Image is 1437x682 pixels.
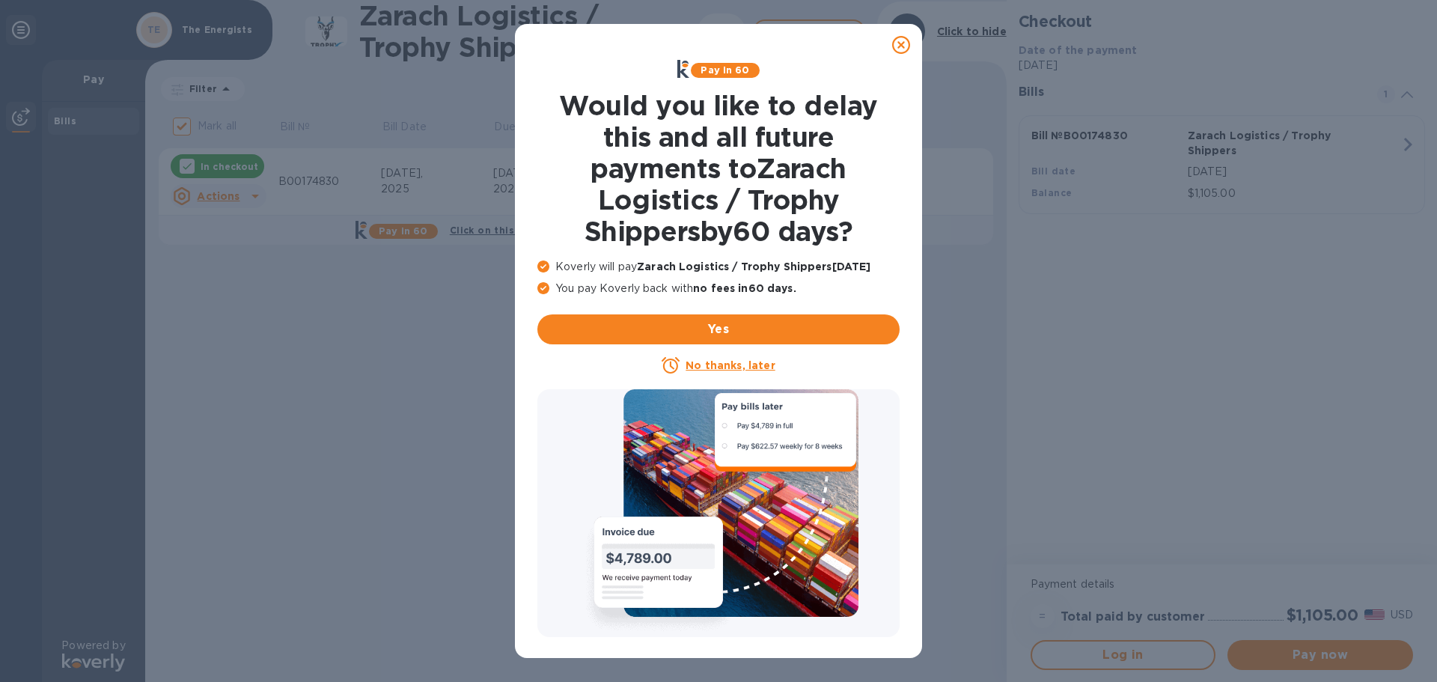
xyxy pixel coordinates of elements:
b: Zarach Logistics / Trophy Shippers [DATE] [637,261,870,273]
b: no fees in 60 days . [693,282,796,294]
u: No thanks, later [686,359,775,371]
b: Pay in 60 [701,64,749,76]
button: Yes [537,314,900,344]
p: You pay Koverly back with [537,281,900,296]
h1: Would you like to delay this and all future payments to Zarach Logistics / Trophy Shippers by 60 ... [537,90,900,247]
p: Koverly will pay [537,259,900,275]
span: Yes [549,320,888,338]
